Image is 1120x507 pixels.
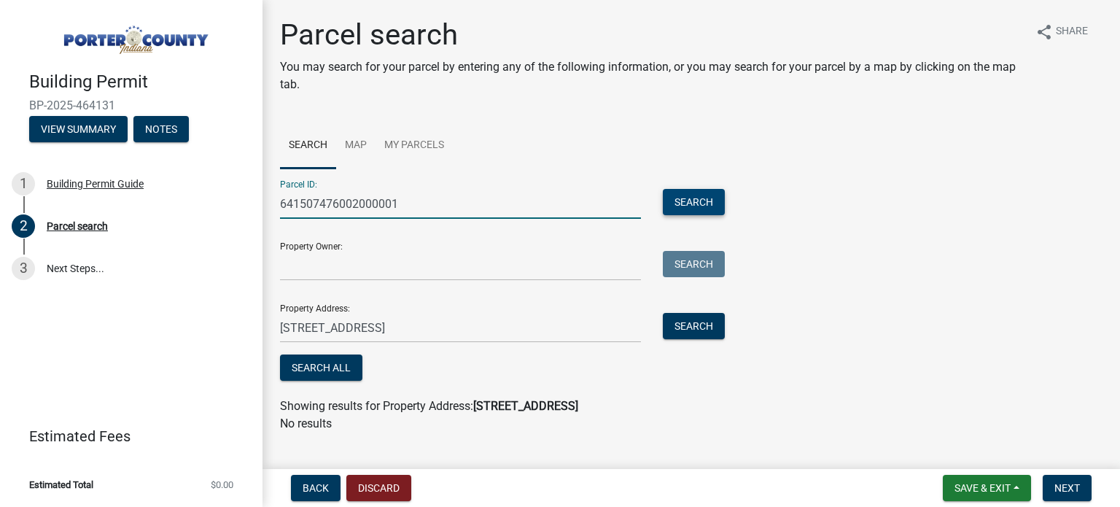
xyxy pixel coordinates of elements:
span: Save & Exit [954,482,1011,494]
a: Estimated Fees [12,422,239,451]
h4: Building Permit [29,71,251,93]
a: Map [336,123,376,169]
button: Search [663,313,725,339]
span: Estimated Total [29,480,93,489]
a: Search [280,123,336,169]
div: Building Permit Guide [47,179,144,189]
h1: Parcel search [280,18,1022,53]
p: No results [280,415,1102,433]
button: Discard [346,475,411,501]
span: Share [1056,23,1088,41]
button: shareShare [1024,18,1100,46]
wm-modal-confirm: Notes [133,124,189,136]
span: Next [1054,482,1080,494]
button: Save & Exit [943,475,1031,501]
button: View Summary [29,116,128,142]
div: Showing results for Property Address: [280,398,1102,415]
wm-modal-confirm: Summary [29,124,128,136]
div: Parcel search [47,221,108,231]
span: BP-2025-464131 [29,98,233,112]
span: $0.00 [211,480,233,489]
button: Back [291,475,341,501]
span: Back [303,482,329,494]
i: share [1035,23,1053,41]
div: 1 [12,172,35,196]
button: Notes [133,116,189,142]
button: Search [663,189,725,215]
div: 2 [12,214,35,238]
a: My Parcels [376,123,453,169]
p: You may search for your parcel by entering any of the following information, or you may search fo... [280,58,1022,93]
div: 3 [12,257,35,280]
button: Search [663,251,725,277]
strong: [STREET_ADDRESS] [473,399,578,413]
img: Porter County, Indiana [29,15,239,56]
button: Next [1043,475,1092,501]
button: Search All [280,355,362,381]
